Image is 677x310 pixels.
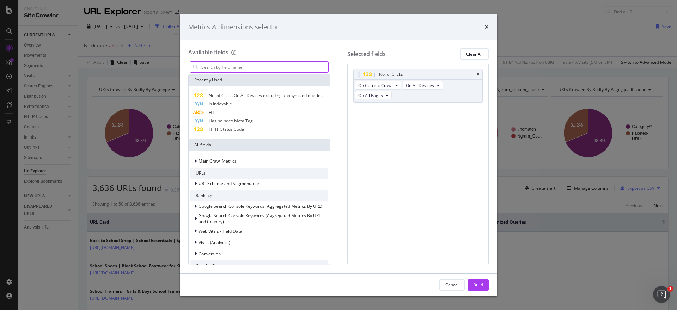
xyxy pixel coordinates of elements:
span: Has noindex Meta Tag [209,118,253,124]
span: Is Indexable [209,101,232,107]
span: Main Crawl Metrics [199,158,237,164]
span: HTTP Status Code [209,126,244,132]
span: On All Devices [406,83,434,89]
button: Clear All [460,48,489,60]
span: Web Vitals - Field Data [199,228,242,234]
div: Metrics & dimensions selector [188,23,279,32]
div: times [476,72,480,77]
button: On All Pages [355,91,392,99]
span: URL Scheme and Segmentation [199,181,260,187]
div: No. of ClickstimesOn Current CrawlOn All DevicesOn All Pages [353,69,483,103]
button: Build [468,279,489,291]
div: Crawlability [190,260,328,271]
span: Google Search Console Keywords (Aggregated Metrics By URL) [199,203,322,209]
span: No. of Clicks On All Devices excluding anonymized queries [209,92,323,98]
button: On All Devices [403,81,443,90]
div: Build [473,282,483,288]
span: 1 [667,286,673,292]
span: H1 [209,109,214,115]
div: modal [180,14,497,296]
div: Cancel [445,282,459,288]
div: URLs [190,168,328,179]
button: On Current Crawl [355,81,401,90]
div: Clear All [466,51,483,57]
span: On Current Crawl [358,83,392,89]
div: All fields [189,139,330,151]
div: Selected fields [347,50,386,58]
iframe: Intercom live chat [653,286,670,303]
div: Recently Used [189,74,330,86]
div: Rankings [190,190,328,201]
span: Google Search Console Keywords (Aggregated Metrics By URL and Country) [199,213,321,225]
button: Cancel [439,279,465,291]
div: No. of Clicks [379,71,403,78]
div: Available fields [188,48,228,56]
input: Search by field name [201,62,328,72]
span: Conversion [199,251,221,257]
span: On All Pages [358,92,383,98]
div: times [484,23,489,32]
span: Visits (Analytics) [199,239,230,245]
